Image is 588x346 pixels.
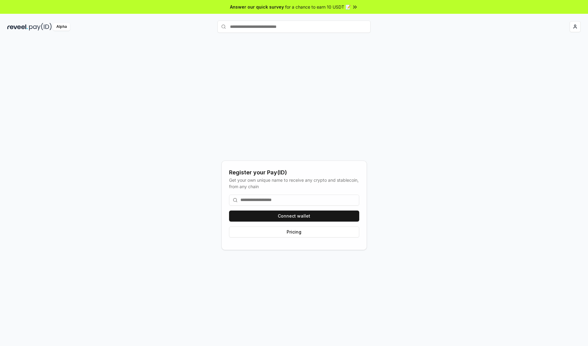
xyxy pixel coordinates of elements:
img: pay_id [29,23,52,31]
span: for a chance to earn 10 USDT 📝 [285,4,351,10]
div: Register your Pay(ID) [229,168,359,177]
div: Get your own unique name to receive any crypto and stablecoin, from any chain [229,177,359,190]
img: reveel_dark [7,23,28,31]
button: Pricing [229,226,359,238]
span: Answer our quick survey [230,4,284,10]
button: Connect wallet [229,211,359,222]
div: Alpha [53,23,70,31]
